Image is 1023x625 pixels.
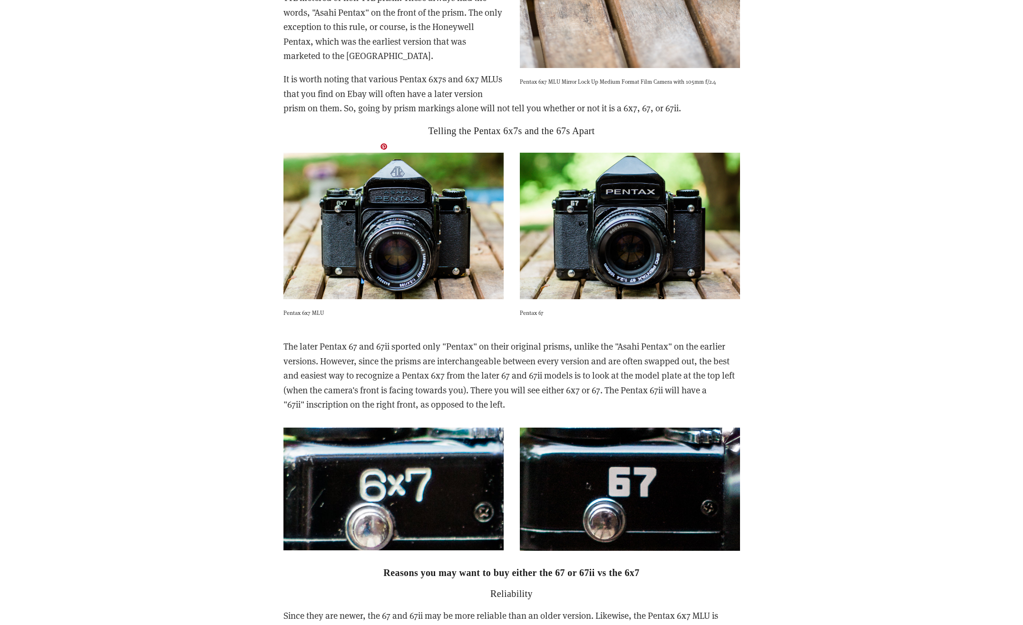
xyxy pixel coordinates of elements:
strong: Reasons you may want to buy either the 67 or 67ii vs the 6x7 [383,567,639,578]
a: Pin it! [380,143,388,150]
p: Pentax 6x7 MLU Mirror Lock Up Medium Format Film Camera with 105mm f/2.4 [520,77,740,86]
p: Pentax 67 [520,308,740,317]
img: Pentax 67 [520,153,740,300]
p: The later Pentax 67 and 67ii sported only "Pentax" on their original prisms, unlike the "Asahi Pe... [283,339,740,411]
img: Difference Between Pentax 6x7 and Pentax 67 versions (7 of 2).jpg [520,428,740,550]
h2: Telling the Pentax 6x7s and the 67s Apart [283,125,740,137]
h2: Reliability [283,588,740,599]
p: Pentax 6x7 MLU [283,308,504,317]
img: Pentax 6x7 MLU [283,153,504,300]
p: It is worth noting that various Pentax 6x7s and 6x7 MLUs that you find on Ebay will often have a ... [283,72,740,115]
img: Difference Between Pentax 6x7 and Pentax 67 versions (8 of 2).jpg [283,428,504,550]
